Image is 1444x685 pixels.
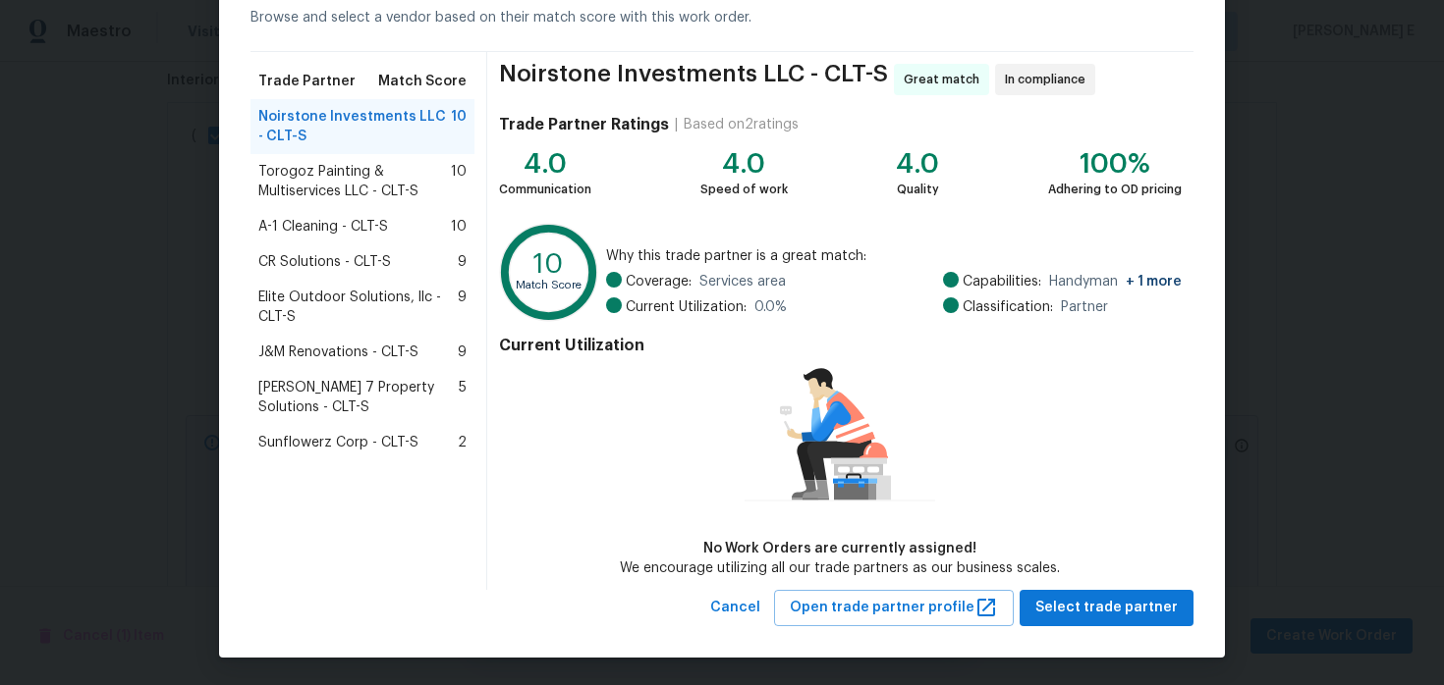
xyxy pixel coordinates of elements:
[499,115,669,134] h4: Trade Partner Ratings
[684,115,799,134] div: Based on 2 ratings
[499,336,1182,355] h4: Current Utilization
[1061,297,1108,317] span: Partner
[754,297,787,317] span: 0.0 %
[620,539,1060,558] div: No Work Orders are currently assigned!
[516,280,582,290] text: Match Score
[1048,154,1182,174] div: 100%
[1126,275,1182,289] span: + 1 more
[1020,590,1194,626] button: Select trade partner
[1049,272,1182,291] span: Handyman
[533,250,564,278] text: 10
[896,180,939,199] div: Quality
[1048,180,1182,199] div: Adhering to OD pricing
[258,252,391,272] span: CR Solutions - CLT-S
[790,596,998,620] span: Open trade partner profile
[258,342,418,362] span: J&M Renovations - CLT-S
[258,162,451,201] span: Torogoz Painting & Multiservices LLC - CLT-S
[458,433,467,452] span: 2
[258,217,388,237] span: A-1 Cleaning - CLT-S
[458,252,467,272] span: 9
[1005,70,1093,89] span: In compliance
[904,70,987,89] span: Great match
[458,288,467,327] span: 9
[451,162,467,201] span: 10
[1035,596,1178,620] span: Select trade partner
[451,217,467,237] span: 10
[963,297,1053,317] span: Classification:
[963,272,1041,291] span: Capabilities:
[499,154,591,174] div: 4.0
[699,272,786,291] span: Services area
[626,272,692,291] span: Coverage:
[499,180,591,199] div: Communication
[258,288,458,327] span: Elite Outdoor Solutions, llc - CLT-S
[451,107,467,146] span: 10
[669,115,684,134] div: |
[258,378,459,417] span: [PERSON_NAME] 7 Property Solutions - CLT-S
[896,154,939,174] div: 4.0
[710,596,760,620] span: Cancel
[459,378,467,417] span: 5
[499,64,888,95] span: Noirstone Investments LLC - CLT-S
[700,180,788,199] div: Speed of work
[774,590,1014,626] button: Open trade partner profile
[700,154,788,174] div: 4.0
[458,342,467,362] span: 9
[606,246,1182,266] span: Why this trade partner is a great match:
[258,72,356,91] span: Trade Partner
[620,558,1060,578] div: We encourage utilizing all our trade partners as our business scales.
[702,590,768,626] button: Cancel
[378,72,467,91] span: Match Score
[258,433,418,452] span: Sunflowerz Corp - CLT-S
[258,107,451,146] span: Noirstone Investments LLC - CLT-S
[626,297,747,317] span: Current Utilization:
